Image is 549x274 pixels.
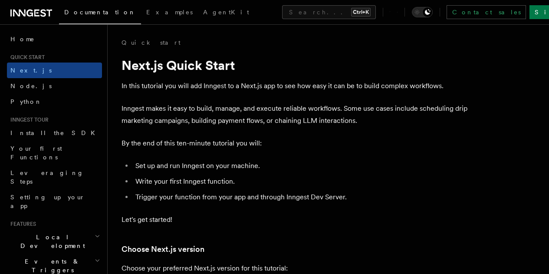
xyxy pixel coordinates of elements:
[133,191,469,203] li: Trigger your function from your app and through Inngest Dev Server.
[7,141,102,165] a: Your first Functions
[7,94,102,109] a: Python
[203,9,249,16] span: AgentKit
[10,98,42,105] span: Python
[122,214,469,226] p: Let's get started!
[7,63,102,78] a: Next.js
[7,229,102,254] button: Local Development
[7,221,36,228] span: Features
[122,38,181,47] a: Quick start
[7,189,102,214] a: Setting up your app
[412,7,433,17] button: Toggle dark mode
[122,137,469,149] p: By the end of this ten-minute tutorial you will:
[351,8,371,17] kbd: Ctrl+K
[10,145,62,161] span: Your first Functions
[10,129,100,136] span: Install the SDK
[122,102,469,127] p: Inngest makes it easy to build, manage, and execute reliable workflows. Some use cases include sc...
[133,175,469,188] li: Write your first Inngest function.
[198,3,254,23] a: AgentKit
[7,78,102,94] a: Node.js
[141,3,198,23] a: Examples
[7,125,102,141] a: Install the SDK
[122,80,469,92] p: In this tutorial you will add Inngest to a Next.js app to see how easy it can be to build complex...
[10,83,52,89] span: Node.js
[10,35,35,43] span: Home
[7,233,95,250] span: Local Development
[122,57,469,73] h1: Next.js Quick Start
[7,31,102,47] a: Home
[59,3,141,24] a: Documentation
[447,5,526,19] a: Contact sales
[7,54,45,61] span: Quick start
[122,243,204,255] a: Choose Next.js version
[133,160,469,172] li: Set up and run Inngest on your machine.
[282,5,376,19] button: Search...Ctrl+K
[7,116,49,123] span: Inngest tour
[64,9,136,16] span: Documentation
[10,67,52,74] span: Next.js
[10,194,85,209] span: Setting up your app
[10,169,84,185] span: Leveraging Steps
[7,165,102,189] a: Leveraging Steps
[146,9,193,16] span: Examples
